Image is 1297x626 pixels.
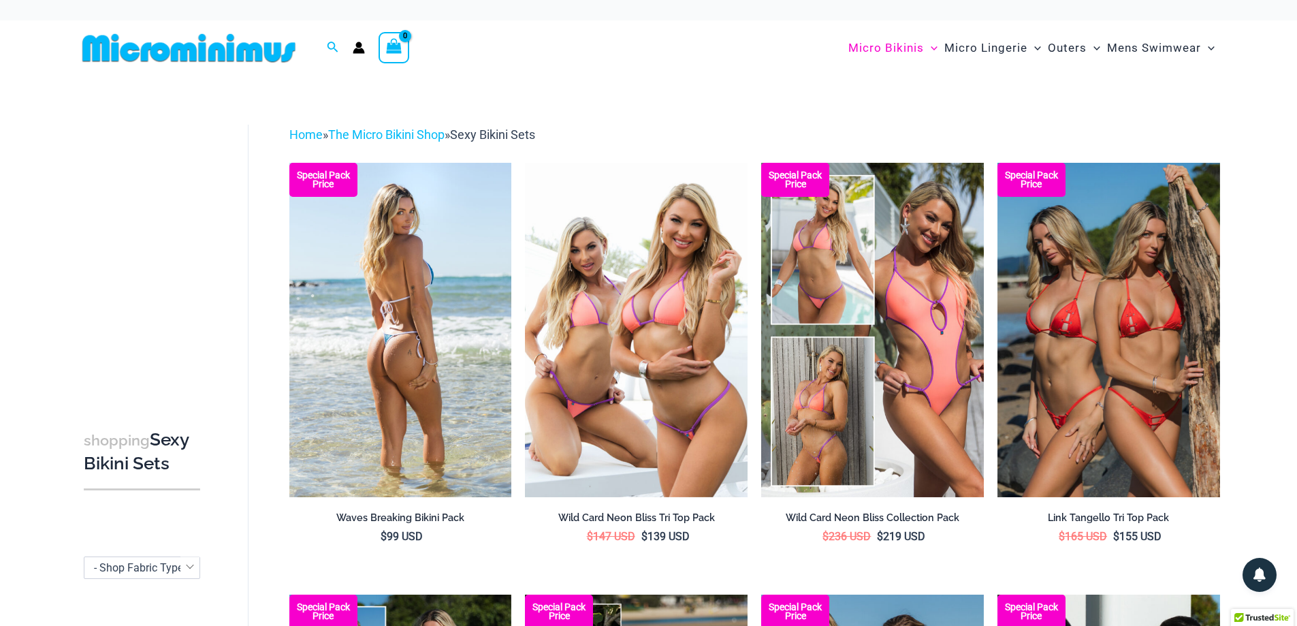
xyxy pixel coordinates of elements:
[94,561,183,574] span: - Shop Fabric Type
[289,163,512,497] img: Waves Breaking Ocean 312 Top 456 Bottom 04
[877,530,883,543] span: $
[761,512,984,525] h2: Wild Card Neon Bliss Collection Pack
[289,127,535,142] span: » »
[1048,31,1087,65] span: Outers
[924,31,938,65] span: Menu Toggle
[84,557,200,579] span: - Shop Fabric Type
[587,530,593,543] span: $
[997,171,1066,189] b: Special Pack Price
[877,530,925,543] bdi: 219 USD
[761,163,984,497] a: Collection Pack (7) Collection Pack B (1)Collection Pack B (1)
[1201,31,1215,65] span: Menu Toggle
[1027,31,1041,65] span: Menu Toggle
[822,530,871,543] bdi: 236 USD
[997,603,1066,621] b: Special Pack Price
[822,530,829,543] span: $
[353,42,365,54] a: Account icon link
[379,32,410,63] a: View Shopping Cart, empty
[84,557,199,578] span: - Shop Fabric Type
[289,171,357,189] b: Special Pack Price
[761,163,984,497] img: Collection Pack (7)
[997,163,1220,497] a: Bikini Pack Bikini Pack BBikini Pack B
[381,530,423,543] bdi: 99 USD
[997,512,1220,525] h2: Link Tangello Tri Top Pack
[84,114,206,386] iframe: TrustedSite Certified
[997,163,1220,497] img: Bikini Pack
[289,512,512,525] h2: Waves Breaking Bikini Pack
[941,27,1044,69] a: Micro LingerieMenu ToggleMenu Toggle
[381,530,387,543] span: $
[843,25,1221,71] nav: Site Navigation
[84,432,150,449] span: shopping
[525,603,593,621] b: Special Pack Price
[525,512,748,525] h2: Wild Card Neon Bliss Tri Top Pack
[289,512,512,529] a: Waves Breaking Bikini Pack
[1059,530,1065,543] span: $
[525,163,748,497] img: Wild Card Neon Bliss Tri Top Pack
[1059,530,1107,543] bdi: 165 USD
[77,33,301,63] img: MM SHOP LOGO FLAT
[761,171,829,189] b: Special Pack Price
[1113,530,1119,543] span: $
[641,530,647,543] span: $
[289,127,323,142] a: Home
[1044,27,1104,69] a: OutersMenu ToggleMenu Toggle
[328,127,445,142] a: The Micro Bikini Shop
[1113,530,1162,543] bdi: 155 USD
[1107,31,1201,65] span: Mens Swimwear
[1104,27,1218,69] a: Mens SwimwearMenu ToggleMenu Toggle
[944,31,1027,65] span: Micro Lingerie
[761,512,984,529] a: Wild Card Neon Bliss Collection Pack
[1087,31,1100,65] span: Menu Toggle
[848,31,924,65] span: Micro Bikinis
[641,530,690,543] bdi: 139 USD
[761,603,829,621] b: Special Pack Price
[997,512,1220,529] a: Link Tangello Tri Top Pack
[84,428,200,475] h3: Sexy Bikini Sets
[525,163,748,497] a: Wild Card Neon Bliss Tri Top PackWild Card Neon Bliss Tri Top Pack BWild Card Neon Bliss Tri Top ...
[289,163,512,497] a: Waves Breaking Ocean 312 Top 456 Bottom 08 Waves Breaking Ocean 312 Top 456 Bottom 04Waves Breaki...
[289,603,357,621] b: Special Pack Price
[845,27,941,69] a: Micro BikinisMenu ToggleMenu Toggle
[587,530,635,543] bdi: 147 USD
[525,512,748,529] a: Wild Card Neon Bliss Tri Top Pack
[327,40,339,57] a: Search icon link
[450,127,535,142] span: Sexy Bikini Sets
